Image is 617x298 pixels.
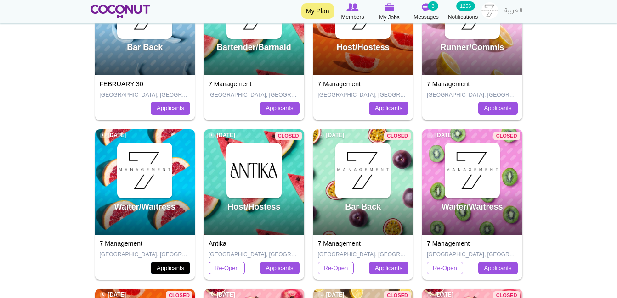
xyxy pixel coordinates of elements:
p: [GEOGRAPHIC_DATA], [GEOGRAPHIC_DATA] [318,91,409,99]
small: 1256 [456,1,475,11]
a: Re-Open [318,262,354,275]
span: Members [341,12,364,22]
a: 7 Management [318,240,361,247]
span: [DATE] [318,132,345,139]
a: Bar Back [345,202,381,211]
a: 7 Management [100,240,142,247]
a: Re-Open [209,262,245,275]
span: Messages [413,12,439,22]
img: 7 Management Dubai [118,144,171,197]
a: Waiter/Waitress [442,202,503,211]
a: 7 Management [427,80,470,88]
a: 7 Management [427,240,470,247]
span: My Jobs [379,13,400,22]
span: Closed [384,132,411,140]
a: Applicants [369,102,408,115]
a: Browse Members Members [334,2,371,22]
p: [GEOGRAPHIC_DATA], [GEOGRAPHIC_DATA] [209,91,300,99]
a: My Jobs My Jobs [371,2,408,22]
a: Notifications Notifications 1256 [445,2,481,22]
a: Bartender/Barmaid [217,43,291,52]
p: [GEOGRAPHIC_DATA], [GEOGRAPHIC_DATA] [318,251,409,259]
img: 7 Management Dubai [336,144,390,197]
img: Messages [422,3,431,11]
a: Runner/Commis [440,43,504,52]
span: [DATE] [427,132,453,139]
a: Re-Open [427,262,463,275]
p: [GEOGRAPHIC_DATA], [GEOGRAPHIC_DATA] [427,91,518,99]
img: Home [91,5,151,18]
a: Applicants [151,102,190,115]
a: 7 Management [318,80,361,88]
a: Applicants [478,262,518,275]
p: [GEOGRAPHIC_DATA], [GEOGRAPHIC_DATA] [427,251,518,259]
a: Host/Hostess [227,202,280,211]
a: FEBRUARY 30 [100,80,143,88]
a: Applicants [478,102,518,115]
span: [DATE] [100,132,126,139]
a: Applicants [260,102,300,115]
span: Closed [275,132,302,140]
a: Waiter/Waitress [114,202,175,211]
a: Applicants [369,262,408,275]
a: Messages Messages 3 [408,2,445,22]
p: [GEOGRAPHIC_DATA], [GEOGRAPHIC_DATA] [100,251,191,259]
span: Notifications [448,12,478,22]
span: [DATE] [209,132,235,139]
a: Applicants [151,262,190,275]
p: [GEOGRAPHIC_DATA], [GEOGRAPHIC_DATA] [209,251,300,259]
p: [GEOGRAPHIC_DATA], [GEOGRAPHIC_DATA] [100,91,191,99]
img: 7 Management Dubai [446,144,499,197]
a: Antika [209,240,226,247]
a: Host/Hostess [337,43,390,52]
a: My Plan [301,3,334,19]
small: 3 [428,1,438,11]
a: 7 Management [209,80,251,88]
img: My Jobs [385,3,395,11]
span: Closed [493,132,520,140]
a: العربية [500,2,527,21]
a: Bar Back [127,43,163,52]
a: Applicants [260,262,300,275]
img: Browse Members [346,3,358,11]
